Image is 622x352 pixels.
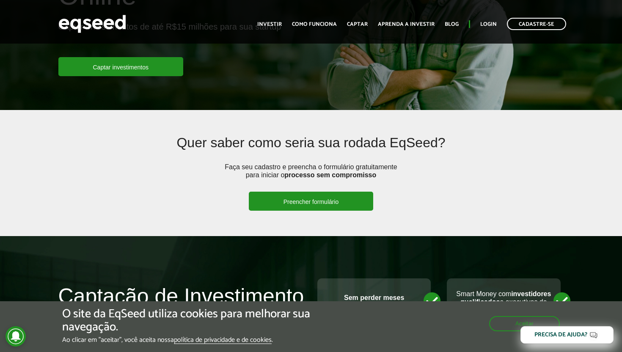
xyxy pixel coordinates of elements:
a: Captar investimentos [58,57,184,76]
button: Aceitar [489,316,560,331]
a: Aprenda a investir [378,22,435,27]
a: Cadastre-se [507,18,566,30]
p: Faça seu cadastro e preencha o formulário gratuitamente para iniciar o [222,163,400,192]
a: Login [480,22,497,27]
strong: Sem perder meses [344,294,404,301]
p: Ao clicar em "aceitar", você aceita nossa . [62,336,361,344]
a: política de privacidade e de cookies [174,337,272,344]
p: Smart Money com e executivos de grandes empresas [455,290,552,314]
h5: O site da EqSeed utiliza cookies para melhorar sua navegação. [62,308,361,334]
h2: Captação de Investimento [58,285,305,321]
a: Blog [445,22,459,27]
img: EqSeed [58,13,126,35]
a: Preencher formulário [249,192,374,211]
a: Captar [347,22,368,27]
a: Investir [257,22,282,27]
a: Como funciona [292,22,337,27]
strong: processo sem compromisso [284,171,376,179]
h2: Quer saber como seria sua rodada EqSeed? [110,135,512,163]
p: nas negociações [326,294,422,310]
